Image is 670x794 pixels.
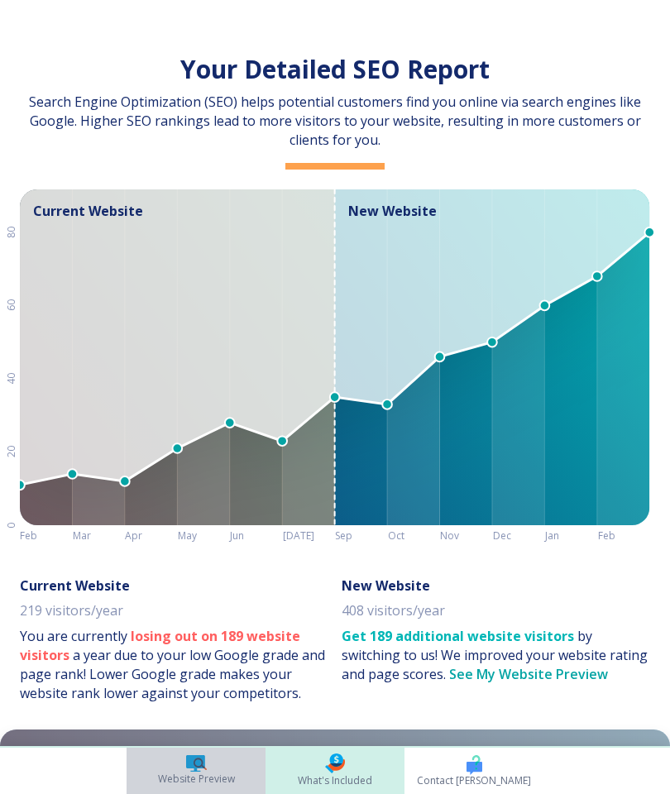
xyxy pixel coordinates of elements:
h6: Dec [493,527,546,544]
strong: Get 189 additional website visitors [342,627,574,645]
span: What's Included [298,773,372,788]
p: 408 visitors/year [342,601,445,620]
h6: Jun [230,527,283,544]
h6: May [178,527,231,544]
h6: New Website [342,577,430,595]
h6: Mar [73,527,126,544]
a: What's Included [266,748,404,794]
h6: Feb [20,527,73,544]
span: Website Preview [158,772,235,787]
h6: Feb [598,527,651,544]
h6: Sep [335,527,388,544]
h6: Jan [545,527,598,544]
h6: Nov [440,527,493,544]
h6: Oct [388,527,441,544]
a: See My Website Preview [449,665,608,683]
button: Contact [PERSON_NAME] [404,748,543,794]
p: You are currently a year due to your low Google grade and page rank! Lower Google grade makes you... [20,627,328,703]
div: We improved your website rating and page scores. [342,646,648,683]
h6: Apr [125,527,178,544]
h6: [DATE] [283,527,336,544]
a: Website Preview [127,748,266,794]
p: by switching to us! [342,627,650,684]
span: Contact [PERSON_NAME] [417,775,531,787]
h6: Current Website [20,577,130,595]
strong: losing out on 189 website visitors [20,627,300,664]
p: 219 visitors/year [20,601,123,620]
